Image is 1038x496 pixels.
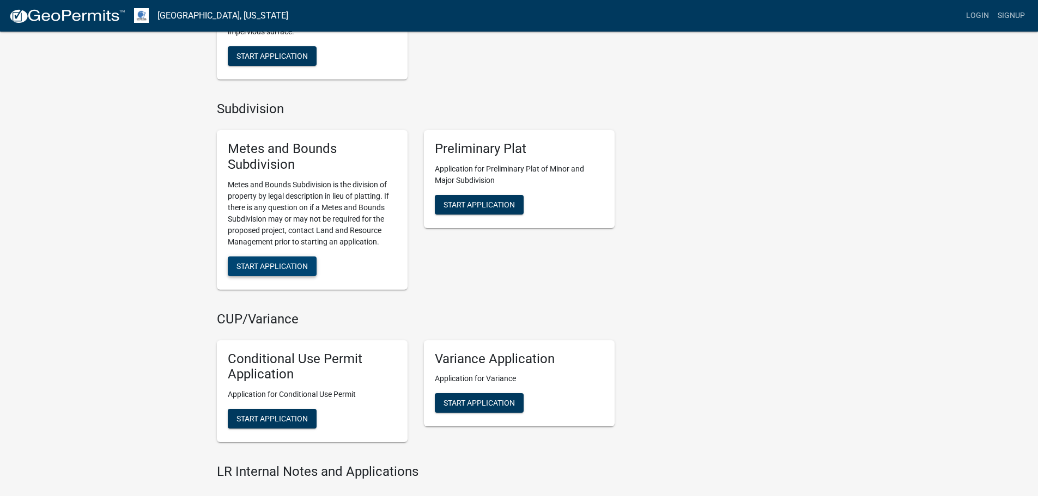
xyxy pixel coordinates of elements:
span: Start Application [236,261,308,270]
span: Start Application [236,52,308,60]
p: Application for Preliminary Plat of Minor and Major Subdivision [435,163,604,186]
a: Login [962,5,993,26]
span: Start Application [236,414,308,423]
h5: Preliminary Plat [435,141,604,157]
span: Start Application [444,200,515,209]
a: Signup [993,5,1029,26]
h5: Metes and Bounds Subdivision [228,141,397,173]
h4: CUP/Variance [217,311,615,327]
h4: Subdivision [217,101,615,117]
button: Start Application [435,393,524,413]
h5: Conditional Use Permit Application [228,351,397,383]
button: Start Application [435,195,524,215]
h4: LR Internal Notes and Applications [217,464,615,480]
span: Start Application [444,399,515,407]
p: Application for Conditional Use Permit [228,389,397,400]
h5: Variance Application [435,351,604,367]
img: Otter Tail County, Minnesota [134,8,149,23]
button: Start Application [228,409,317,428]
button: Start Application [228,256,317,276]
p: Metes and Bounds Subdivision is the division of property by legal description in lieu of platting... [228,179,397,248]
p: Application for Variance [435,373,604,384]
button: Start Application [228,46,317,66]
a: [GEOGRAPHIC_DATA], [US_STATE] [157,7,288,25]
